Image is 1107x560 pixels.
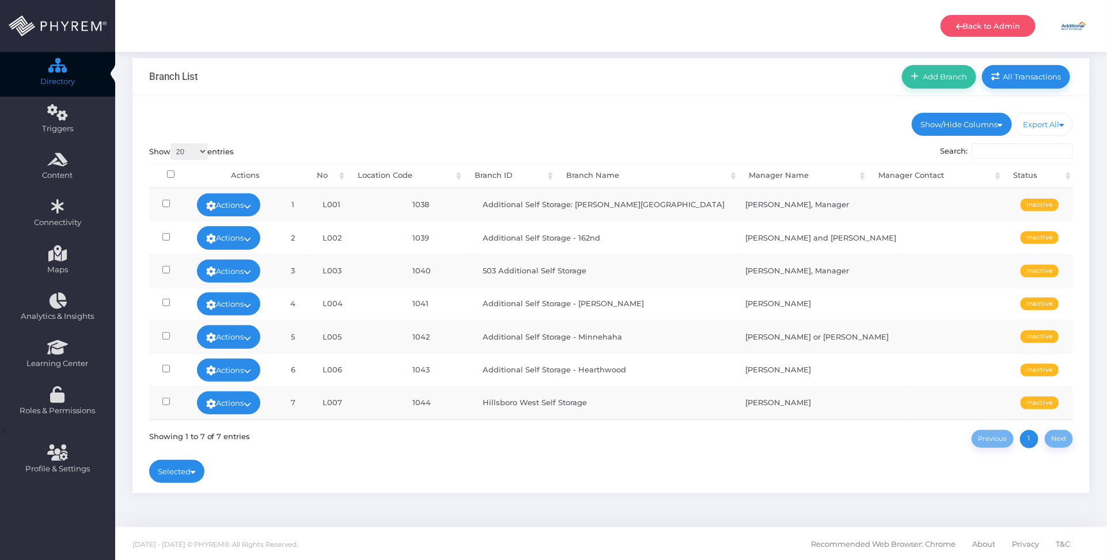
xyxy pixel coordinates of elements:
[736,287,907,320] td: [PERSON_NAME]
[312,221,403,254] td: L002
[25,463,90,475] span: Profile & Settings
[736,353,907,386] td: [PERSON_NAME]
[736,254,907,287] td: [PERSON_NAME], Manager
[473,254,736,287] td: 503 Additional Self Storage
[1021,330,1059,343] span: Inactive
[274,353,312,386] td: 6
[7,76,108,87] span: Directory
[274,386,312,419] td: 7
[197,359,260,382] a: Actions
[197,193,260,216] a: Actions
[919,72,968,81] span: Add Branch
[298,163,347,188] th: No: activate to sort column ascending
[7,217,108,228] span: Connectivity
[868,163,1003,188] th: Manager Contact: activate to sort column ascending
[972,143,1073,159] input: Search:
[197,260,260,283] a: Actions
[941,143,1074,159] label: Search:
[197,226,260,249] a: Actions
[1003,163,1074,188] th: Status: activate to sort column ascending
[739,163,869,188] th: Manager Name: activate to sort column ascending
[403,386,473,419] td: 1044
[7,170,108,181] span: Content
[197,325,260,348] a: Actions
[736,386,907,419] td: [PERSON_NAME]
[7,358,108,369] span: Learning Center
[1021,199,1059,211] span: Inactive
[7,123,108,135] span: Triggers
[132,540,298,548] span: [DATE] - [DATE] © PHYREM®. All Rights Reserved.
[736,188,907,221] td: [PERSON_NAME], Manager
[473,188,736,221] td: Additional Self Storage: [PERSON_NAME][GEOGRAPHIC_DATA]
[149,428,251,442] div: Showing 1 to 7 of 7 entries
[274,254,312,287] td: 3
[7,311,108,322] span: Analytics & Insights
[912,113,1012,136] a: Show/Hide Columns
[347,163,464,188] th: Location Code: activate to sort column ascending
[7,405,108,417] span: Roles & Permissions
[1021,364,1059,376] span: Inactive
[197,292,260,315] a: Actions
[1056,532,1070,557] span: T&C
[473,287,736,320] td: Additional Self Storage - [PERSON_NAME]
[403,320,473,353] td: 1042
[403,287,473,320] td: 1041
[274,287,312,320] td: 4
[473,320,736,353] td: Additional Self Storage - Minnehaha
[274,188,312,221] td: 1
[473,221,736,254] td: Additional Self Storage - 162nd
[149,460,205,483] a: Selected
[312,320,403,353] td: L005
[1021,298,1059,310] span: Inactive
[197,391,260,414] a: Actions
[736,320,907,353] td: [PERSON_NAME] or [PERSON_NAME]
[1014,113,1074,136] a: Export All
[464,163,556,188] th: Branch ID: activate to sort column ascending
[972,532,995,557] span: About
[312,386,403,419] td: L007
[1021,265,1059,277] span: Inactive
[312,254,403,287] td: L003
[1021,231,1059,244] span: Inactive
[403,353,473,386] td: 1043
[312,287,403,320] td: L004
[941,15,1036,37] a: Back to Admin
[274,221,312,254] td: 2
[473,353,736,386] td: Additional Self Storage - Hearthwood
[403,221,473,254] td: 1039
[149,71,198,82] h3: Branch List
[902,65,976,88] a: Add Branch
[1020,430,1038,448] a: 1
[403,188,473,221] td: 1038
[312,188,403,221] td: L001
[193,163,298,188] th: Actions
[811,532,956,557] span: Recommended Web Browser: Chrome
[982,65,1070,88] a: All Transactions
[1021,397,1059,409] span: Inactive
[403,254,473,287] td: 1040
[736,221,907,254] td: [PERSON_NAME] and [PERSON_NAME]
[473,386,736,419] td: Hillsboro West Self Storage
[170,143,208,160] select: Showentries
[274,320,312,353] td: 5
[999,72,1061,81] span: All Transactions
[1012,532,1039,557] span: Privacy
[149,143,234,160] label: Show entries
[312,353,403,386] td: L006
[47,264,68,276] span: Maps
[556,163,739,188] th: Branch Name: activate to sort column ascending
